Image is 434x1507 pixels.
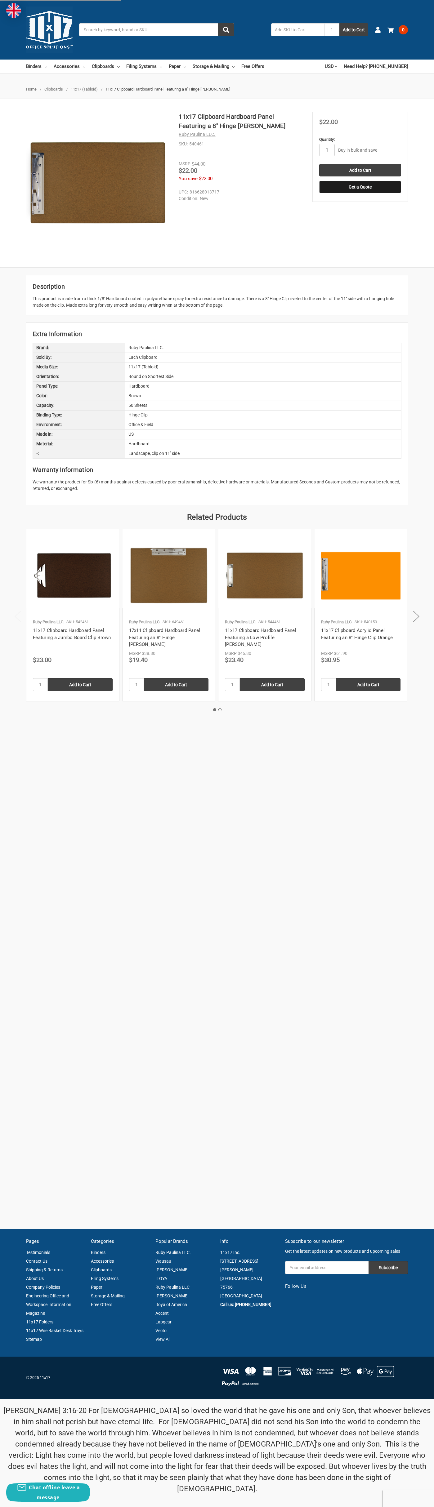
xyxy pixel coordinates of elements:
[285,1248,408,1255] p: Get the latest updates on new products and upcoming sales
[33,465,401,474] h2: Warranty Information
[33,282,401,291] h2: Description
[155,1238,214,1245] h5: Popular Brands
[48,678,113,691] input: Add to Cart
[26,1375,214,1381] p: © 2025 11x17
[213,708,216,711] button: 1 of 2
[79,23,234,36] input: Search by keyword, brand or SKU
[193,60,235,73] a: Storage & Mailing
[344,60,408,73] a: Need Help? [PHONE_NUMBER]
[240,678,305,691] input: Add to Cart
[225,656,244,664] span: $23.40
[66,619,89,625] p: SKU: 542461
[319,164,401,176] input: Add to Cart
[285,1283,408,1290] h5: Follow Us
[33,382,125,391] div: Panel Type:
[179,189,188,195] dt: UPC:
[319,136,401,143] label: Quantity:
[91,1250,105,1255] a: Binders
[129,628,200,647] a: 17x11 Clipboard Hardboard Panel Featuring an 8" Hinge [PERSON_NAME]
[155,1267,189,1272] a: [PERSON_NAME]
[26,7,73,53] img: 11x17.com
[325,60,337,73] a: USD
[44,87,63,91] span: Clipboards
[33,401,125,410] div: Capacity:
[271,23,324,36] input: Add SKU to Cart
[126,60,162,73] a: Filing Systems
[334,651,347,656] span: $61.90
[179,141,188,147] dt: SKU:
[179,195,299,202] dd: New
[3,1405,431,1494] p: [PERSON_NAME] 3:16-20 For [DEMOGRAPHIC_DATA] so loved the world that he gave his one and only Son...
[220,1238,279,1245] h5: Info
[91,1267,112,1272] a: Clipboards
[71,87,98,91] a: 11x17 (Tabloid)
[225,619,256,625] p: Ruby Paulina LLC.
[383,1490,434,1507] iframe: Google Customer Reviews
[155,1319,172,1324] a: Lapgear
[321,628,393,640] a: 11x17 Clipboard Acrylic Panel Featuring an 8" Hinge Clip Orange
[92,60,120,73] a: Clipboards
[179,167,197,174] span: $22.00
[241,60,264,73] a: Free Offers
[321,536,401,616] img: 11x17 Clipboard Acrylic Panel Featuring an 8" Hinge Clip Orange
[155,1302,187,1307] a: Itoya of America
[125,449,401,458] div: Landscape, clip on 11'' side
[11,607,24,626] button: Previous
[336,678,401,691] input: Add to Cart
[91,1302,112,1307] a: Free Offers
[129,619,160,625] p: Ruby Paulina LLC.
[33,619,64,625] p: Ruby Paulina LLC.
[129,650,141,657] div: MSRP
[163,619,185,625] p: SKU: 649461
[105,87,230,91] span: 11x17 Clipboard Hardboard Panel Featuring a 8" Hinge [PERSON_NAME]
[179,161,190,167] div: MSRP
[26,1238,84,1245] h5: Pages
[125,343,401,353] div: Ruby Paulina LLC.
[339,23,368,36] button: Add to Cart
[33,343,125,353] div: Brand:
[26,1319,53,1324] a: 11x17 Folders
[26,1293,71,1316] a: Engineering Office and Workspace Information Magazine
[6,3,21,18] img: duty and tax information for United Kingdom
[410,607,423,626] button: Next
[129,536,209,616] img: 17x11 Clipboard Hardboard Panel Featuring an 8" Hinge Clip Brown
[125,362,401,372] div: 11x17 (Tabloid)
[33,479,401,492] p: We warranty the product for Six (6) months against defects caused by poor craftsmanship, defectiv...
[26,1337,42,1342] a: Sitemap
[285,1261,369,1274] input: Your email address
[26,87,37,91] a: Home
[321,650,333,657] div: MSRP
[220,1248,279,1300] address: 11x17 Inc. [STREET_ADDRESS][PERSON_NAME] [GEOGRAPHIC_DATA] 75766 [GEOGRAPHIC_DATA]
[369,1261,408,1274] input: Subscribe
[155,1311,169,1316] a: Accent
[26,1259,47,1264] a: Contact Us
[26,511,408,523] h2: Related Products
[142,651,155,656] span: $38.80
[26,1328,83,1333] a: 11x17 Wire Basket Desk Trays
[179,141,302,147] dd: 540461
[338,148,377,153] a: Buy in bulk and save
[155,1293,189,1298] a: [PERSON_NAME]
[33,362,125,372] div: Media Size:
[399,25,408,34] span: 0
[179,189,299,195] dd: 816628013717
[125,420,401,429] div: Office & Field
[144,678,209,691] input: Add to Cart
[179,195,198,202] dt: Condition:
[33,449,125,458] div: •:
[225,536,305,616] a: 11x17 Clipboard Hardboard Panel Featuring a Low Profile Clip Brown
[33,391,125,401] div: Color:
[125,353,401,362] div: Each Clipboard
[319,118,338,126] span: $22.00
[125,411,401,420] div: Hinge Clip
[26,1285,60,1290] a: Company Policies
[155,1285,190,1290] a: Ruby Paulina LLC
[129,656,148,664] span: $19.40
[91,1259,114,1264] a: Accessories
[155,1328,167,1333] a: Vecto
[258,619,281,625] p: SKU: 544461
[33,439,125,449] div: Material:
[179,176,198,181] span: You save
[26,112,168,254] img: 11x17 Clipboard Hardboard Panel Featuring a 8" Hinge Clip Brown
